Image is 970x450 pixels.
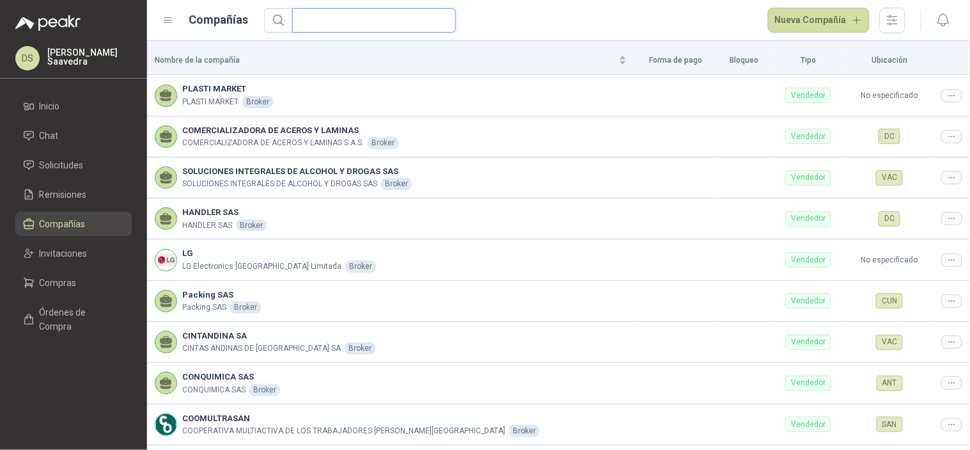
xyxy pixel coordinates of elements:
div: Broker [345,261,376,273]
a: Compañías [15,212,132,236]
div: Broker [345,342,375,355]
b: CONQUIMICA SAS [182,371,280,383]
a: Órdenes de Compra [15,300,132,339]
div: Vendedor [785,293,831,309]
a: Solicitudes [15,153,132,177]
p: [PERSON_NAME] Saavedra [47,48,132,66]
div: Broker [368,137,398,149]
p: No especificado [853,90,926,102]
a: Inicio [15,94,132,118]
img: Company Logo [155,414,176,435]
div: Vendedor [785,335,831,350]
span: Invitaciones [40,246,88,261]
b: COMERCIALIZADORA DE ACEROS Y LAMINAS [182,124,398,137]
p: CONQUIMICA SAS [182,384,246,396]
div: Vendedor [785,417,831,432]
b: CINTANDINA SA [182,330,375,342]
p: CINTAS ANDINAS DE [GEOGRAPHIC_DATA] SA [182,342,341,355]
div: Vendedor [785,170,831,186]
div: VAC [876,335,903,350]
div: CUN [876,293,903,309]
img: Company Logo [155,250,176,271]
a: Remisiones [15,182,132,207]
span: Órdenes de Compra [40,305,120,333]
div: DC [879,129,900,144]
th: Bloqueo [717,46,771,75]
b: COOMULTRASAN [182,412,540,425]
div: VAC [876,170,903,186]
a: Invitaciones [15,241,132,266]
div: DC [879,211,900,227]
div: Broker [230,301,261,314]
span: Nombre de la compañía [155,54,616,67]
p: No especificado [853,254,926,266]
p: SOLUCIONES INTEGRALES DE ALCOHOL Y DROGAS SAS [182,178,377,190]
h1: Compañías [189,11,249,29]
span: Compras [40,276,77,290]
div: Vendedor [785,88,831,103]
p: COOPERATIVA MULTIACTIVA DE LOS TRABAJADORES [PERSON_NAME][GEOGRAPHIC_DATA] [182,425,505,437]
p: Packing SAS [182,301,226,314]
div: Broker [509,425,540,437]
p: COMERCIALIZADORA DE ACEROS Y LAMINAS S.A.S. [182,137,364,149]
span: Chat [40,129,59,143]
a: Compras [15,271,132,295]
span: Compañías [40,217,86,231]
p: HANDLER SAS [182,220,232,232]
p: LG Electronics [GEOGRAPHIC_DATA] Limitada [182,261,341,273]
div: Broker [236,220,267,232]
b: Packing SAS [182,289,261,301]
th: Tipo [771,46,846,75]
th: Ubicación [845,46,934,75]
div: DS [15,46,40,70]
th: Nombre de la compañía [147,46,634,75]
b: SOLUCIONES INTEGRALES DE ALCOHOL Y DROGAS SAS [182,165,412,178]
b: HANDLER SAS [182,206,267,219]
div: Vendedor [785,376,831,391]
div: Vendedor [785,129,831,144]
a: Chat [15,124,132,148]
div: Vendedor [785,252,831,268]
div: SAN [877,417,903,432]
span: Remisiones [40,188,87,202]
b: PLASTI MARKET [182,83,273,95]
div: Broker [249,384,280,396]
span: Solicitudes [40,158,84,172]
b: LG [182,247,376,260]
div: Vendedor [785,211,831,227]
div: Broker [381,178,412,190]
img: Logo peakr [15,15,81,31]
button: Nueva Compañía [768,8,870,33]
p: PLASTI MARKET [182,96,239,108]
div: Broker [242,96,273,108]
th: Forma de pago [634,46,717,75]
div: ANT [877,376,903,391]
span: Inicio [40,99,60,113]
